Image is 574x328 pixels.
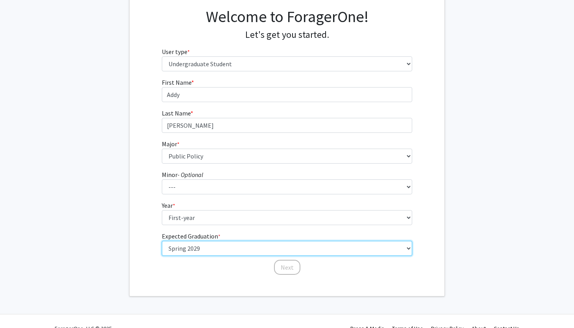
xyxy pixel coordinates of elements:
span: First Name [162,78,191,86]
label: Minor [162,170,203,179]
h4: Let's get you started. [162,29,413,41]
button: Next [274,260,300,275]
label: Year [162,201,175,210]
label: Expected Graduation [162,231,220,241]
label: User type [162,47,190,56]
i: - Optional [178,171,203,179]
h1: Welcome to ForagerOne! [162,7,413,26]
iframe: Chat [6,293,33,322]
label: Major [162,139,180,149]
span: Last Name [162,109,191,117]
